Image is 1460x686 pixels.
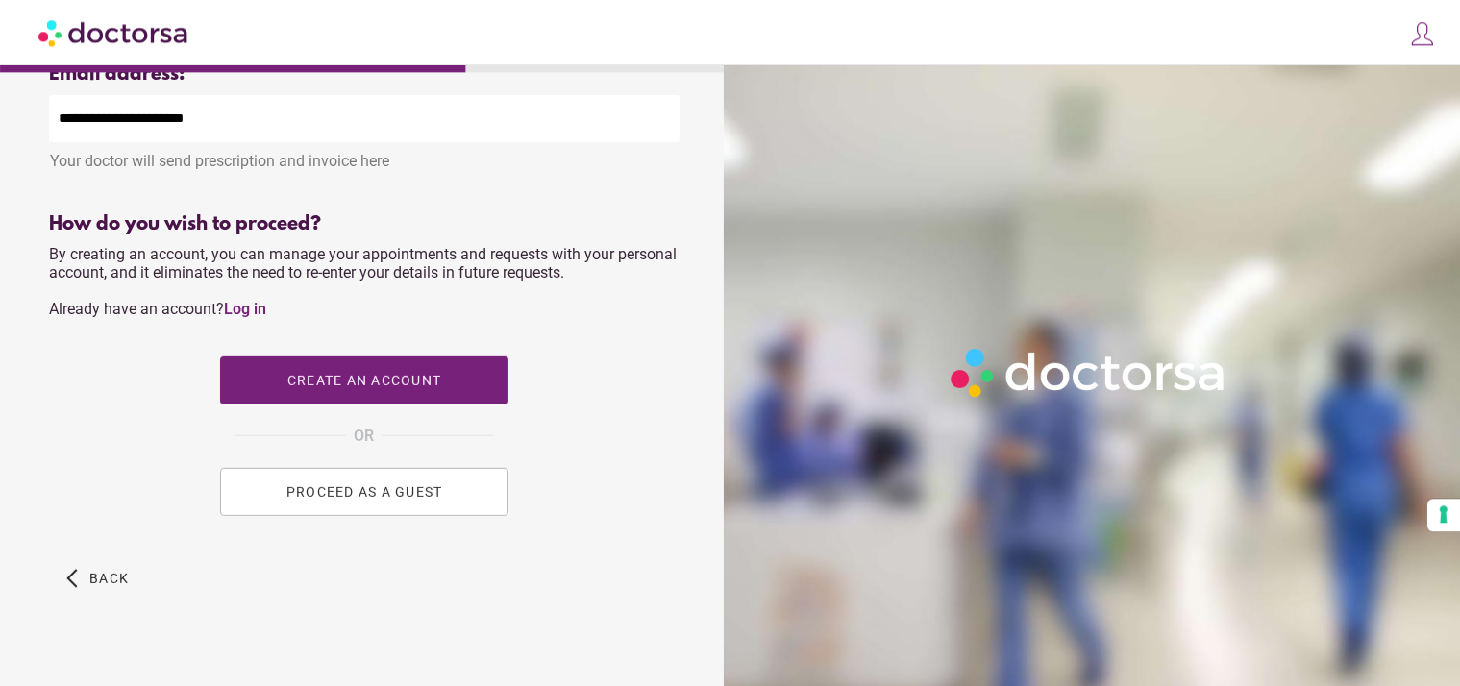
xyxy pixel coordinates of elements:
img: icons8-customer-100.png [1409,20,1436,47]
button: Your consent preferences for tracking technologies [1427,499,1460,531]
div: How do you wish to proceed? [49,213,680,235]
span: Back [89,571,129,586]
div: Your doctor will send prescription and invoice here [49,142,680,170]
span: OR [354,424,374,449]
button: arrow_back_ios Back [59,554,136,602]
a: Log in [224,300,266,318]
button: PROCEED AS A GUEST [220,468,508,516]
span: Create an account [287,373,441,388]
button: Create an account [220,356,508,404]
img: Doctorsa.com [38,11,190,54]
img: Logo-Doctorsa-trans-White-partial-flat.png [943,340,1235,405]
span: By creating an account, you can manage your appointments and requests with your personal account,... [49,245,677,318]
span: PROCEED AS A GUEST [286,484,443,500]
div: Email address: [49,63,680,86]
